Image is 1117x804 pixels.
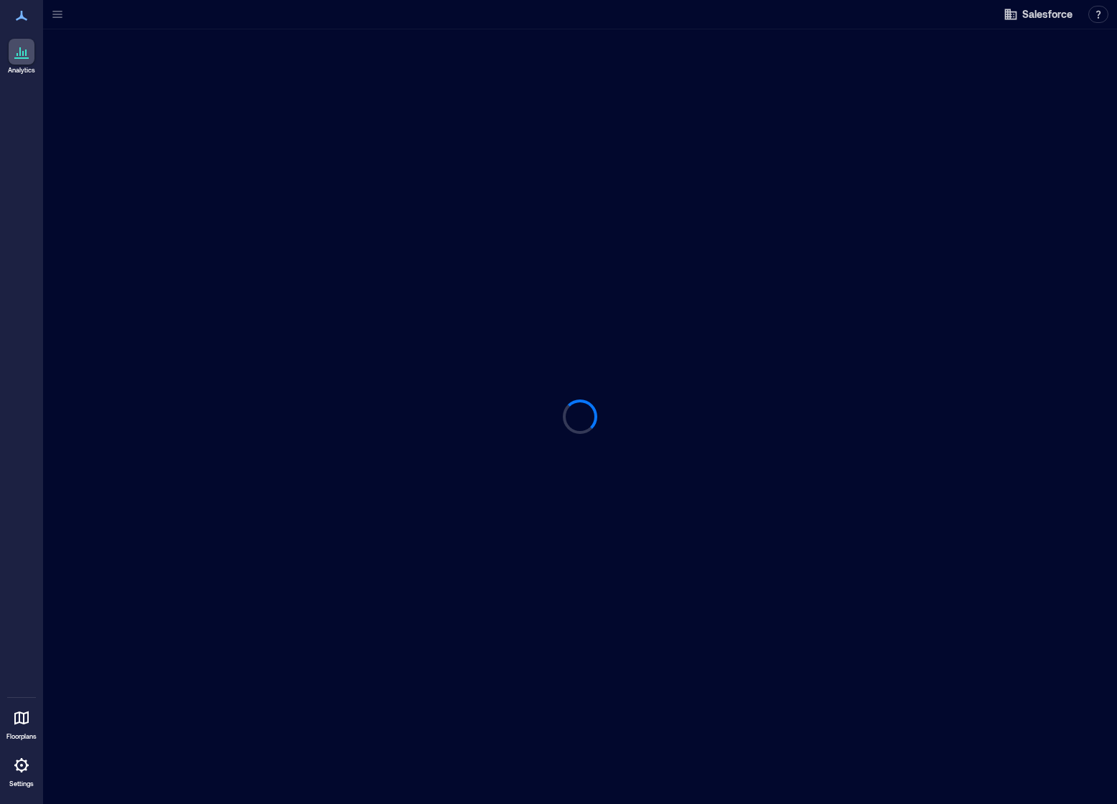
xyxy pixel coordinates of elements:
[999,3,1077,26] button: Salesforce
[2,701,41,745] a: Floorplans
[6,732,37,741] p: Floorplans
[4,34,39,79] a: Analytics
[9,780,34,788] p: Settings
[4,748,39,793] a: Settings
[8,66,35,75] p: Analytics
[1022,7,1072,22] span: Salesforce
